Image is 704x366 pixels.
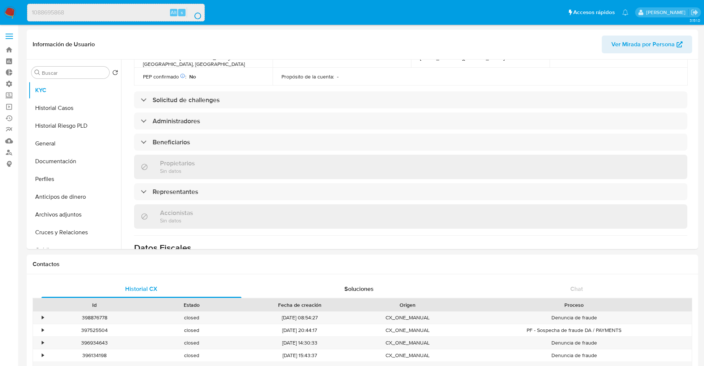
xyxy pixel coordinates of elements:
h3: Propietarios [160,159,195,167]
div: Denuncia de fraude [456,349,692,362]
p: santiago.sgreco@mercadolibre.com [646,9,688,16]
span: Alt [171,9,177,16]
h4: CP: 14025540 - [GEOGRAPHIC_DATA], [GEOGRAPHIC_DATA], [GEOGRAPHIC_DATA] [143,55,261,68]
input: Buscar [42,70,106,76]
div: PropietariosSin datos [134,155,687,179]
h1: Datos Fiscales [134,242,687,253]
div: • [42,327,44,334]
div: closed [143,324,240,336]
h3: Beneficiarios [153,138,190,146]
button: Anticipos de dinero [29,188,121,206]
p: No [189,73,196,80]
div: Estado [148,301,235,309]
div: closed [143,312,240,324]
div: Administradores [134,113,687,130]
div: CX_ONE_MANUAL [359,312,456,324]
button: Historial Casos [29,99,121,117]
a: Salir [691,9,698,16]
h3: Solicitud de challenges [153,96,220,104]
div: 396134198 [46,349,143,362]
p: Sin datos [160,167,195,174]
button: General [29,135,121,152]
div: Id [51,301,138,309]
button: Ver Mirada por Persona [602,36,692,53]
div: Denuncia de fraude [456,337,692,349]
p: PEP confirmado : [143,73,186,80]
span: Historial CX [125,285,157,293]
div: Proceso [461,301,687,309]
div: • [42,352,44,359]
div: [DATE] 20:44:17 [240,324,359,336]
div: Beneficiarios [134,134,687,151]
span: Ver Mirada por Persona [611,36,675,53]
span: s [181,9,183,16]
button: Perfiles [29,170,121,188]
div: CX_ONE_MANUAL [359,324,456,336]
h3: Representantes [153,188,198,196]
button: Créditos [29,241,121,259]
div: PF - Sospecha de fraude DA / PAYMENTS [456,324,692,336]
button: Archivos adjuntos [29,206,121,224]
div: Representantes [134,183,687,200]
h3: Administradores [153,117,200,125]
button: Cruces y Relaciones [29,224,121,241]
button: Documentación [29,152,121,170]
p: [EMAIL_ADDRESS][DOMAIN_NAME] [420,54,505,61]
div: Fecha de creación [246,301,354,309]
span: Soluciones [344,285,374,293]
p: Sin datos [160,217,193,224]
input: Buscar usuario o caso... [27,8,204,17]
button: Historial Riesgo PLD [29,117,121,135]
span: Chat [570,285,583,293]
h3: Accionistas [160,209,193,217]
button: Buscar [34,70,40,75]
div: [DATE] 14:30:33 [240,337,359,349]
div: Denuncia de fraude [456,312,692,324]
div: 398876778 [46,312,143,324]
div: CX_ONE_MANUAL [359,337,456,349]
div: closed [143,349,240,362]
div: [DATE] 08:54:27 [240,312,359,324]
div: 397525504 [46,324,143,336]
a: Notificaciones [622,9,628,16]
div: [DATE] 15:43:37 [240,349,359,362]
h1: Contactos [33,261,692,268]
div: closed [143,337,240,349]
p: Propósito de la cuenta : [281,73,334,80]
p: - [337,73,338,80]
button: Volver al orden por defecto [112,70,118,78]
div: AccionistasSin datos [134,204,687,228]
div: 396934643 [46,337,143,349]
span: Accesos rápidos [573,9,615,16]
div: • [42,314,44,321]
h1: Información de Usuario [33,41,95,48]
button: search-icon [187,7,202,18]
div: CX_ONE_MANUAL [359,349,456,362]
button: KYC [29,81,121,99]
div: Origen [364,301,451,309]
div: • [42,339,44,346]
div: Solicitud de challenges [134,91,687,108]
